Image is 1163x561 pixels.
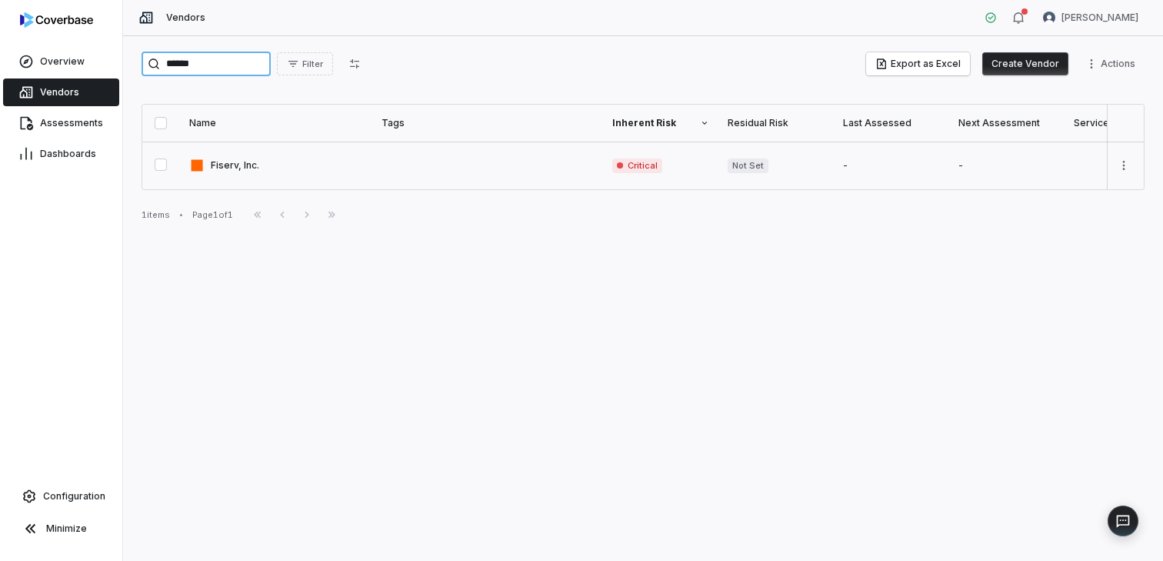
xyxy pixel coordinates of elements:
[302,58,323,70] span: Filter
[866,52,970,75] button: Export as Excel
[958,117,1055,129] div: Next Assessment
[1061,12,1138,24] span: [PERSON_NAME]
[192,209,233,221] div: Page 1 of 1
[6,483,116,510] a: Configuration
[43,490,105,503] span: Configuration
[189,117,363,129] div: Name
[728,117,825,129] div: Residual Risk
[40,55,85,68] span: Overview
[1034,6,1148,29] button: Gerald Pe avatar[PERSON_NAME]
[834,142,949,189] td: -
[612,159,662,173] span: Critical
[40,117,103,129] span: Assessments
[3,109,119,137] a: Assessments
[20,12,93,28] img: logo-D7KZi-bG.svg
[843,117,940,129] div: Last Assessed
[382,117,594,129] div: Tags
[179,209,183,220] div: •
[949,142,1065,189] td: -
[6,513,116,544] button: Minimize
[3,48,119,75] a: Overview
[3,78,119,106] a: Vendors
[1081,52,1145,75] button: More actions
[3,140,119,168] a: Dashboards
[612,117,709,129] div: Inherent Risk
[728,159,768,173] span: Not Set
[142,209,170,221] div: 1 items
[40,148,96,160] span: Dashboards
[166,12,205,24] span: Vendors
[1111,154,1136,177] button: More actions
[982,52,1068,75] button: Create Vendor
[46,523,87,535] span: Minimize
[277,52,333,75] button: Filter
[40,86,79,99] span: Vendors
[1043,12,1055,24] img: Gerald Pe avatar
